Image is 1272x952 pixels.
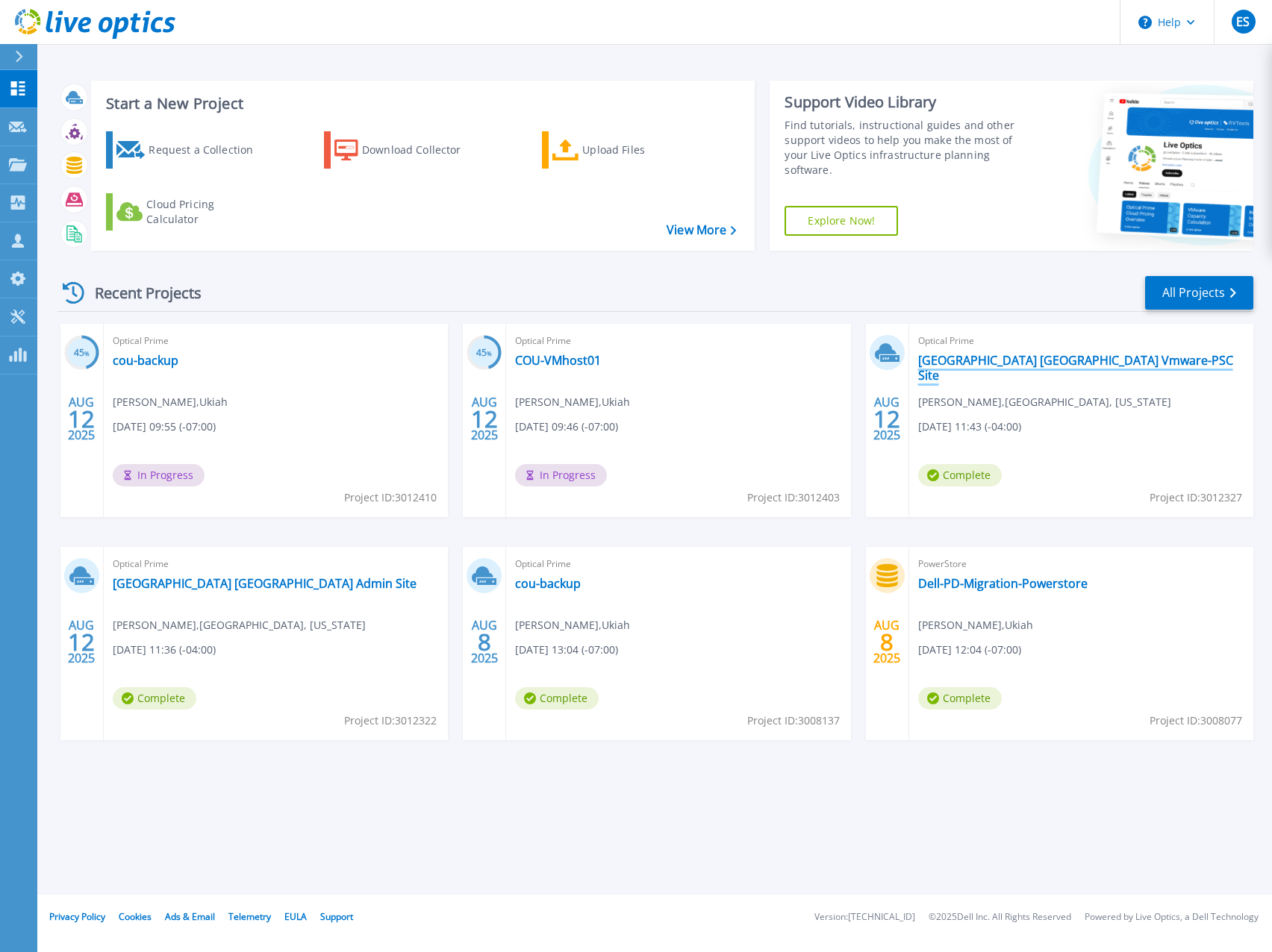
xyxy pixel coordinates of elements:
span: [PERSON_NAME] , Ukiah [515,394,630,410]
span: % [487,349,492,357]
span: Project ID: 3008077 [1150,713,1242,729]
span: [DATE] 13:04 (-07:00) [515,642,618,658]
span: Project ID: 3008137 [747,713,840,729]
span: Optical Prime [113,556,439,572]
span: 12 [68,413,95,425]
span: [PERSON_NAME] , [GEOGRAPHIC_DATA], [US_STATE] [918,394,1171,410]
span: Complete [918,687,1002,710]
a: [GEOGRAPHIC_DATA] [GEOGRAPHIC_DATA] Admin Site [113,576,417,591]
a: All Projects [1145,276,1253,310]
span: PowerStore [918,556,1244,572]
span: In Progress [113,464,205,486]
li: Version: [TECHNICAL_ID] [814,912,915,922]
span: [PERSON_NAME] , [GEOGRAPHIC_DATA], [US_STATE] [113,617,366,633]
div: AUG 2025 [873,392,901,446]
div: AUG 2025 [873,615,901,669]
a: Download Collector [324,131,490,169]
li: © 2025 Dell Inc. All Rights Reserved [929,912,1071,922]
span: ES [1236,16,1250,28]
span: 12 [471,413,498,425]
div: Download Collector [362,135,481,165]
span: Optical Prime [515,556,841,572]
span: [PERSON_NAME] , Ukiah [113,394,228,410]
span: Complete [918,464,1002,486]
span: [PERSON_NAME] , Ukiah [515,617,630,633]
div: Upload Files [582,135,702,165]
span: [PERSON_NAME] , Ukiah [918,617,1033,633]
span: Optical Prime [918,333,1244,349]
a: EULA [284,910,307,923]
div: AUG 2025 [67,392,96,446]
a: cou-backup [515,576,581,591]
a: View More [667,223,736,237]
span: 8 [880,636,894,648]
span: Complete [515,687,599,710]
div: AUG 2025 [470,392,499,446]
div: AUG 2025 [470,615,499,669]
h3: 45 [467,345,502,362]
a: Support [320,910,353,923]
div: Recent Projects [57,275,222,311]
span: [DATE] 09:46 (-07:00) [515,419,618,435]
div: AUG 2025 [67,615,96,669]
span: 12 [873,413,900,425]
span: [DATE] 11:36 (-04:00) [113,642,216,658]
h3: Start a New Project [106,95,736,112]
span: Project ID: 3012410 [344,489,437,506]
div: Find tutorials, instructional guides and other support videos to help you make the most of your L... [785,118,1029,178]
span: % [84,349,90,357]
span: In Progress [515,464,607,486]
span: Project ID: 3012322 [344,713,437,729]
a: Cloud Pricing Calculator [106,193,272,231]
a: cou-backup [113,353,178,368]
a: COU-VMhost01 [515,353,601,368]
span: Project ID: 3012403 [747,489,840,506]
span: [DATE] 09:55 (-07:00) [113,419,216,435]
span: Project ID: 3012327 [1150,489,1242,506]
a: Cookies [119,910,152,923]
a: Privacy Policy [49,910,105,923]
span: 12 [68,636,95,648]
div: Request a Collection [149,135,268,165]
a: Telemetry [228,910,271,923]
a: Upload Files [542,131,708,169]
div: Cloud Pricing Calculator [146,197,266,227]
span: Complete [113,687,196,710]
a: Ads & Email [165,910,215,923]
li: Powered by Live Optics, a Dell Technology [1085,912,1259,922]
a: [GEOGRAPHIC_DATA] [GEOGRAPHIC_DATA] Vmware-PSC Site [918,353,1244,383]
span: [DATE] 12:04 (-07:00) [918,642,1021,658]
div: Support Video Library [785,93,1029,112]
a: Explore Now! [785,206,898,236]
span: Optical Prime [515,333,841,349]
a: Request a Collection [106,131,272,169]
h3: 45 [64,345,99,362]
span: [DATE] 11:43 (-04:00) [918,419,1021,435]
span: 8 [478,636,491,648]
a: Dell-PD-Migration-Powerstore [918,576,1088,591]
span: Optical Prime [113,333,439,349]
